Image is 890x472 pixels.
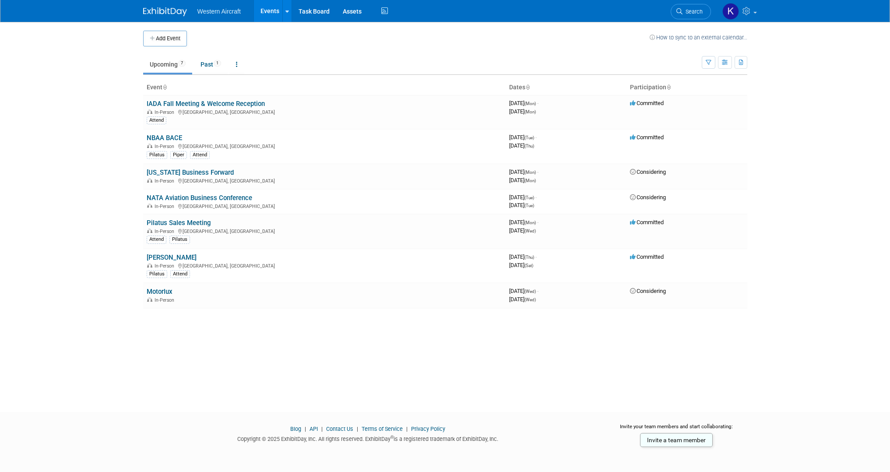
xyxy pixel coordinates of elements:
span: (Sat) [524,263,533,268]
span: | [355,426,360,432]
span: In-Person [155,263,177,269]
span: (Wed) [524,297,536,302]
span: Committed [630,134,664,141]
div: Pilatus [147,270,167,278]
div: Pilatus [169,236,190,243]
a: Upcoming7 [143,56,192,73]
div: Attend [147,236,166,243]
span: [DATE] [509,254,537,260]
a: Invite a team member [640,433,713,447]
span: | [319,426,325,432]
span: Search [682,8,703,15]
th: Dates [506,80,626,95]
span: [DATE] [509,177,536,183]
div: [GEOGRAPHIC_DATA], [GEOGRAPHIC_DATA] [147,177,502,184]
span: Committed [630,254,664,260]
a: Past1 [194,56,228,73]
span: (Mon) [524,109,536,114]
a: API [310,426,318,432]
span: | [303,426,308,432]
span: [DATE] [509,227,536,234]
div: Attend [147,116,166,124]
span: Western Aircraft [197,8,241,15]
th: Participation [626,80,747,95]
div: Attend [170,270,190,278]
a: Privacy Policy [411,426,445,432]
div: [GEOGRAPHIC_DATA], [GEOGRAPHIC_DATA] [147,262,502,269]
a: NATA Aviation Business Conference [147,194,252,202]
span: Considering [630,194,666,201]
span: [DATE] [509,100,538,106]
span: [DATE] [509,219,538,225]
span: (Thu) [524,255,534,260]
div: [GEOGRAPHIC_DATA], [GEOGRAPHIC_DATA] [147,227,502,234]
span: (Wed) [524,289,536,294]
th: Event [143,80,506,95]
span: In-Person [155,178,177,184]
span: - [537,100,538,106]
div: Pilatus [147,151,167,159]
span: Considering [630,169,666,175]
a: Terms of Service [362,426,403,432]
span: - [535,254,537,260]
span: [DATE] [509,169,538,175]
span: (Tue) [524,195,534,200]
span: (Wed) [524,229,536,233]
div: [GEOGRAPHIC_DATA], [GEOGRAPHIC_DATA] [147,142,502,149]
span: - [537,219,538,225]
a: Motorlux [147,288,172,296]
a: [PERSON_NAME] [147,254,197,261]
img: In-Person Event [147,178,152,183]
span: [DATE] [509,108,536,115]
span: - [535,134,537,141]
span: Committed [630,219,664,225]
span: Considering [630,288,666,294]
div: [GEOGRAPHIC_DATA], [GEOGRAPHIC_DATA] [147,108,502,115]
img: In-Person Event [147,204,152,208]
span: - [535,194,537,201]
span: [DATE] [509,262,533,268]
span: 1 [214,60,221,67]
span: (Tue) [524,203,534,208]
img: In-Person Event [147,229,152,233]
span: [DATE] [509,134,537,141]
span: | [404,426,410,432]
span: Committed [630,100,664,106]
a: Contact Us [326,426,353,432]
img: ExhibitDay [143,7,187,16]
a: Blog [290,426,301,432]
span: [DATE] [509,194,537,201]
img: In-Person Event [147,144,152,148]
sup: ® [390,435,394,440]
div: Piper [170,151,187,159]
span: (Thu) [524,144,534,148]
div: Copyright © 2025 ExhibitDay, Inc. All rights reserved. ExhibitDay is a registered trademark of Ex... [143,433,593,443]
a: NBAA BACE [147,134,182,142]
div: Invite your team members and start collaborating: [606,423,747,436]
img: In-Person Event [147,297,152,302]
span: (Tue) [524,135,534,140]
a: Sort by Event Name [162,84,167,91]
span: - [537,288,538,294]
span: (Mon) [524,178,536,183]
a: [US_STATE] Business Forward [147,169,234,176]
div: Attend [190,151,210,159]
span: [DATE] [509,296,536,303]
div: [GEOGRAPHIC_DATA], [GEOGRAPHIC_DATA] [147,202,502,209]
span: (Mon) [524,101,536,106]
a: Pilatus Sales Meeting [147,219,211,227]
a: Sort by Start Date [525,84,530,91]
span: [DATE] [509,202,534,208]
img: In-Person Event [147,263,152,268]
img: Kindra Mahler [722,3,739,20]
span: In-Person [155,204,177,209]
a: Sort by Participation Type [666,84,671,91]
img: In-Person Event [147,109,152,114]
span: (Mon) [524,170,536,175]
a: IADA Fall Meeting & Welcome Reception [147,100,265,108]
span: - [537,169,538,175]
span: In-Person [155,144,177,149]
span: [DATE] [509,288,538,294]
span: (Mon) [524,220,536,225]
span: [DATE] [509,142,534,149]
